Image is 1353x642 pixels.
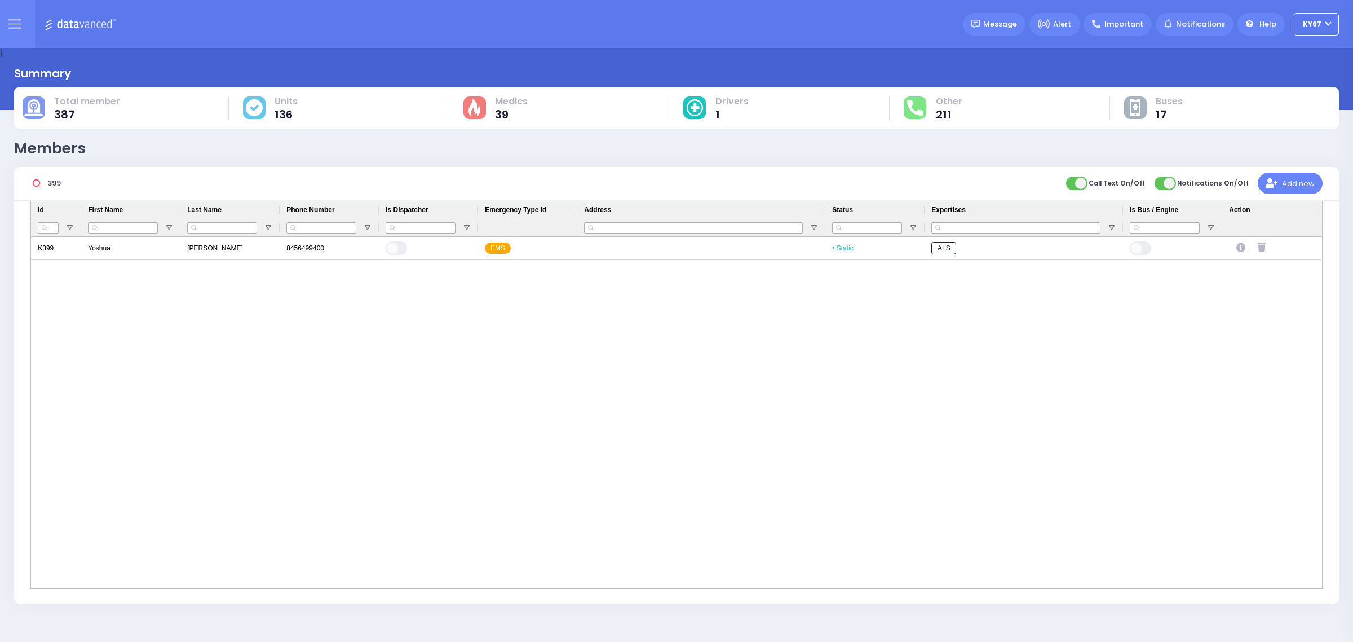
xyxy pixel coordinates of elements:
button: Open Filter Menu [1206,223,1215,232]
button: Add new [1258,173,1323,194]
span: Important [1104,19,1143,30]
img: total-response.svg [907,100,923,116]
div: 8456499400 [280,237,379,260]
span: 387 [54,109,120,120]
span: Help [1259,19,1276,30]
div: Members [14,138,86,160]
span: Expertises [931,206,966,214]
span: 136 [275,109,298,120]
img: Logo [45,17,120,31]
span: Emergency Type Id [485,206,546,214]
div: K399 [31,237,81,260]
span: First Name [88,206,123,214]
span: Id [38,206,44,214]
label: Notifications On/Off [1155,175,1249,191]
div: Yoshua [81,237,180,260]
button: Open Filter Menu [810,223,819,232]
span: 211 [936,109,962,120]
span: Alert [1053,19,1071,30]
input: Id Filter Input [38,222,59,234]
input: Is Bus / Engine Filter Input [1130,222,1200,234]
span: Status [832,206,853,214]
span: 1 [715,109,749,120]
span: Drivers [715,96,749,107]
span: Medics [495,96,528,107]
input: Last Name Filter Input [187,222,257,234]
input: Search [43,173,213,194]
button: Open Filter Menu [363,223,372,232]
span: Is Bus / Engine [1130,206,1178,214]
input: Status Filter Input [832,222,902,234]
input: Address Filter Input [584,222,803,234]
button: Open Filter Menu [65,223,74,232]
span: Action [1229,206,1250,214]
input: Phone Number Filter Input [286,222,356,234]
span: Address [584,206,611,214]
button: Open Filter Menu [264,223,273,232]
span: Static [832,244,853,252]
img: cause-cover.svg [246,99,263,116]
span: Last Name [187,206,222,214]
img: message.svg [971,20,980,28]
span: 17 [1156,109,1183,120]
img: medical-cause.svg [687,99,704,116]
span: Other [936,96,962,107]
img: other-cause.svg [1130,99,1140,116]
img: fire-cause.svg [468,99,480,117]
label: Call Text On/Off [1066,175,1145,191]
button: Open Filter Menu [165,223,174,232]
button: Open Filter Menu [462,223,471,232]
span: Phone Number [286,206,334,214]
button: Open Filter Menu [909,223,918,232]
div: Summary [14,65,71,82]
span: Total member [54,96,120,107]
span: EMS [485,243,511,254]
span: Buses [1156,96,1183,107]
input: Is Dispatcher Filter Input [386,222,456,234]
span: 39 [495,109,528,120]
span: KY67 [1303,19,1321,29]
div: Press SPACE to select this row. [31,237,1321,260]
div: [PERSON_NAME] [180,237,280,260]
span: Units [275,96,298,107]
span: • [832,244,834,252]
button: KY67 [1294,13,1339,36]
span: Notifications [1176,19,1225,30]
span: ALS [931,242,956,255]
input: First Name Filter Input [88,222,158,234]
input: Expertises Filter Input [931,222,1100,234]
span: Message [983,19,1017,30]
img: total-cause.svg [24,99,43,116]
span: Is Dispatcher [386,206,428,214]
button: Open Filter Menu [1107,223,1116,232]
